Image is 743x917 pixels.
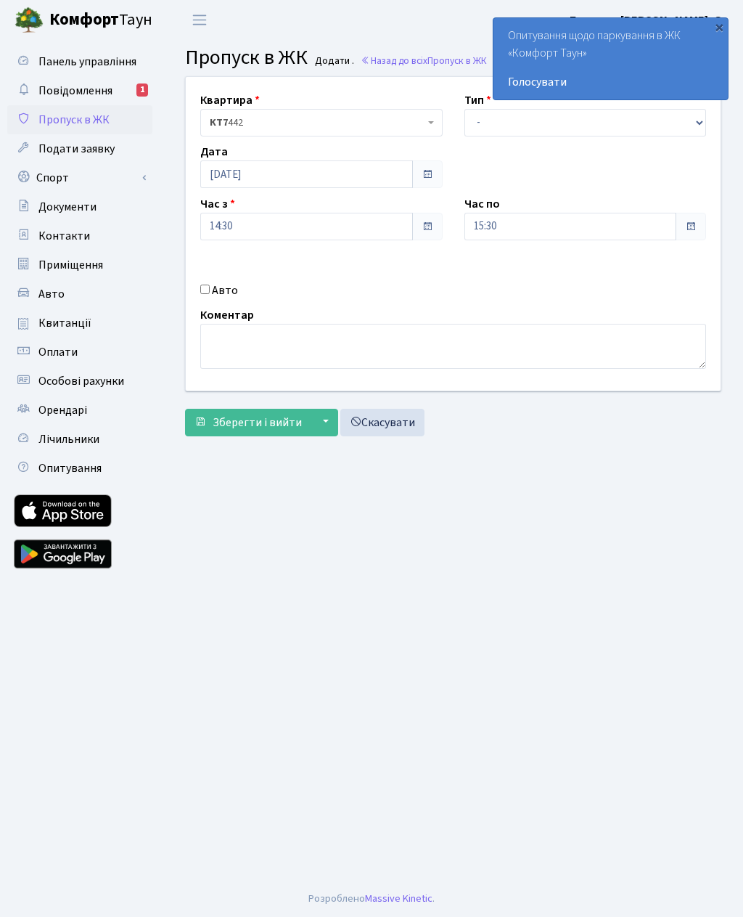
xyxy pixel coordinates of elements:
div: Опитування щодо паркування в ЖК «Комфорт Таун» [493,18,728,99]
span: Таун [49,8,152,33]
span: Повідомлення [38,83,112,99]
a: Блєдних [PERSON_NAME]. О. [570,12,726,29]
label: Час з [200,195,235,213]
span: Квитанції [38,315,91,331]
button: Зберегти і вийти [185,409,311,436]
button: Переключити навігацію [181,8,218,32]
a: Пропуск в ЖК [7,105,152,134]
a: Повідомлення1 [7,76,152,105]
div: Розроблено . [308,891,435,907]
a: Оплати [7,338,152,367]
span: Опитування [38,460,102,476]
div: 1 [136,83,148,97]
b: Комфорт [49,8,119,31]
a: Лічильники [7,425,152,454]
span: Особові рахунки [38,373,124,389]
span: Оплати [38,344,78,360]
span: Зберегти і вийти [213,415,302,431]
span: Пропуск в ЖК [185,43,308,72]
span: Пропуск в ЖК [427,54,487,68]
label: Коментар [200,306,254,324]
b: Блєдних [PERSON_NAME]. О. [570,12,726,28]
span: Орендарі [38,402,87,418]
a: Подати заявку [7,134,152,163]
label: Тип [464,91,491,109]
span: <b>КТ7</b>&nbsp;&nbsp;&nbsp;442 [200,109,443,136]
label: Авто [212,282,238,299]
b: КТ7 [210,115,228,130]
a: Документи [7,192,152,221]
a: Скасувати [340,409,424,436]
label: Дата [200,143,228,160]
a: Голосувати [508,73,713,91]
a: Квитанції [7,309,152,338]
a: Приміщення [7,250,152,280]
span: Панель управління [38,54,136,70]
span: Контакти [38,228,90,244]
span: Документи [38,199,97,215]
span: Авто [38,286,65,302]
label: Час по [464,195,500,213]
a: Панель управління [7,47,152,76]
a: Назад до всіхПропуск в ЖК [361,54,487,68]
a: Особові рахунки [7,367,152,396]
a: Massive Kinetic [365,891,432,906]
label: Квартира [200,91,260,109]
span: Пропуск в ЖК [38,112,110,128]
a: Опитування [7,454,152,483]
span: Лічильники [38,431,99,447]
img: logo.png [15,6,44,35]
a: Авто [7,280,152,309]
small: Додати . [312,55,354,68]
a: Контакти [7,221,152,250]
span: Приміщення [38,257,103,273]
a: Спорт [7,163,152,192]
a: Орендарі [7,396,152,425]
div: × [712,20,726,34]
span: Подати заявку [38,141,115,157]
span: <b>КТ7</b>&nbsp;&nbsp;&nbsp;442 [210,115,424,130]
